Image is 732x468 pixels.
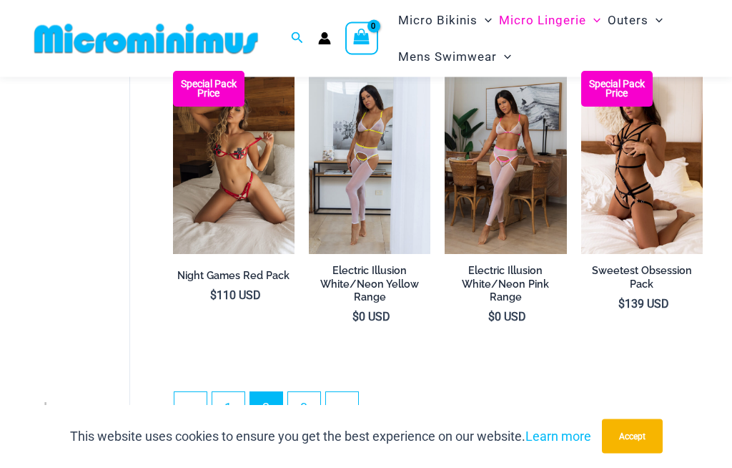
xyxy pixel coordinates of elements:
[210,289,217,303] span: $
[173,270,295,283] h2: Night Games Red Pack
[210,289,261,303] bdi: 110 USD
[250,393,282,425] span: Page 2
[445,265,566,310] a: Electric Illusion White/Neon Pink Range
[288,393,320,425] a: Page 3
[36,66,164,352] iframe: TrustedSite Certified
[581,265,703,291] h2: Sweetest Obsession Pack
[173,72,295,255] img: Night Games Red 1133 Bralette 6133 Thong 04
[618,298,625,311] span: $
[29,23,264,55] img: MM SHOP LOGO FLAT
[445,72,566,255] img: Electric Illusion White Neon Pink 1521 Bra 611 Micro 552 Tights 02
[345,22,378,55] a: View Shopping Cart, empty
[173,270,295,288] a: Night Games Red Pack
[495,2,604,39] a: Micro LingerieMenu ToggleMenu Toggle
[291,30,304,48] a: Search icon link
[352,311,390,324] bdi: 0 USD
[398,39,497,75] span: Mens Swimwear
[70,426,591,447] p: This website uses cookies to ensure you get the best experience on our website.
[445,72,566,255] a: Electric Illusion White Neon Pink 1521 Bra 611 Micro 552 Tights 02Electric Illusion White Neon Pi...
[499,2,586,39] span: Micro Lingerie
[173,72,295,255] a: Night Games Red 1133 Bralette 6133 Thong 04 Night Games Red 1133 Bralette 6133 Thong 06Night Game...
[648,2,663,39] span: Menu Toggle
[395,2,495,39] a: Micro BikinisMenu ToggleMenu Toggle
[173,392,703,434] nav: Product Pagination
[212,393,244,425] a: Page 1
[36,400,72,443] span: shopping
[497,39,511,75] span: Menu Toggle
[618,298,669,311] bdi: 139 USD
[309,72,430,255] img: Electric Illusion White Neon Yellow 1521 Bra 611 Micro 552 Tights 01
[445,265,566,305] h2: Electric Illusion White/Neon Pink Range
[581,80,653,99] b: Special Pack Price
[525,429,591,444] a: Learn more
[488,311,495,324] span: $
[309,265,430,305] h2: Electric Illusion White/Neon Yellow Range
[581,72,703,255] img: Sweetest Obsession Black 1129 Bra 6119 Bottom 1939 Bodysuit 01
[309,72,430,255] a: Electric Illusion White Neon Yellow 1521 Bra 611 Micro 552 Tights 01Electric Illusion White Neon ...
[318,32,331,45] a: Account icon link
[173,80,244,99] b: Special Pack Price
[309,265,430,310] a: Electric Illusion White/Neon Yellow Range
[602,419,663,454] button: Accept
[586,2,600,39] span: Menu Toggle
[478,2,492,39] span: Menu Toggle
[395,39,515,75] a: Mens SwimwearMenu ToggleMenu Toggle
[581,72,703,255] a: Sweetest Obsession Black 1129 Bra 6119 Bottom 1939 Bodysuit 01 99
[604,2,666,39] a: OutersMenu ToggleMenu Toggle
[488,311,526,324] bdi: 0 USD
[326,393,358,425] a: →
[581,265,703,297] a: Sweetest Obsession Pack
[398,2,478,39] span: Micro Bikinis
[608,2,648,39] span: Outers
[352,311,359,324] span: $
[174,393,207,425] a: ←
